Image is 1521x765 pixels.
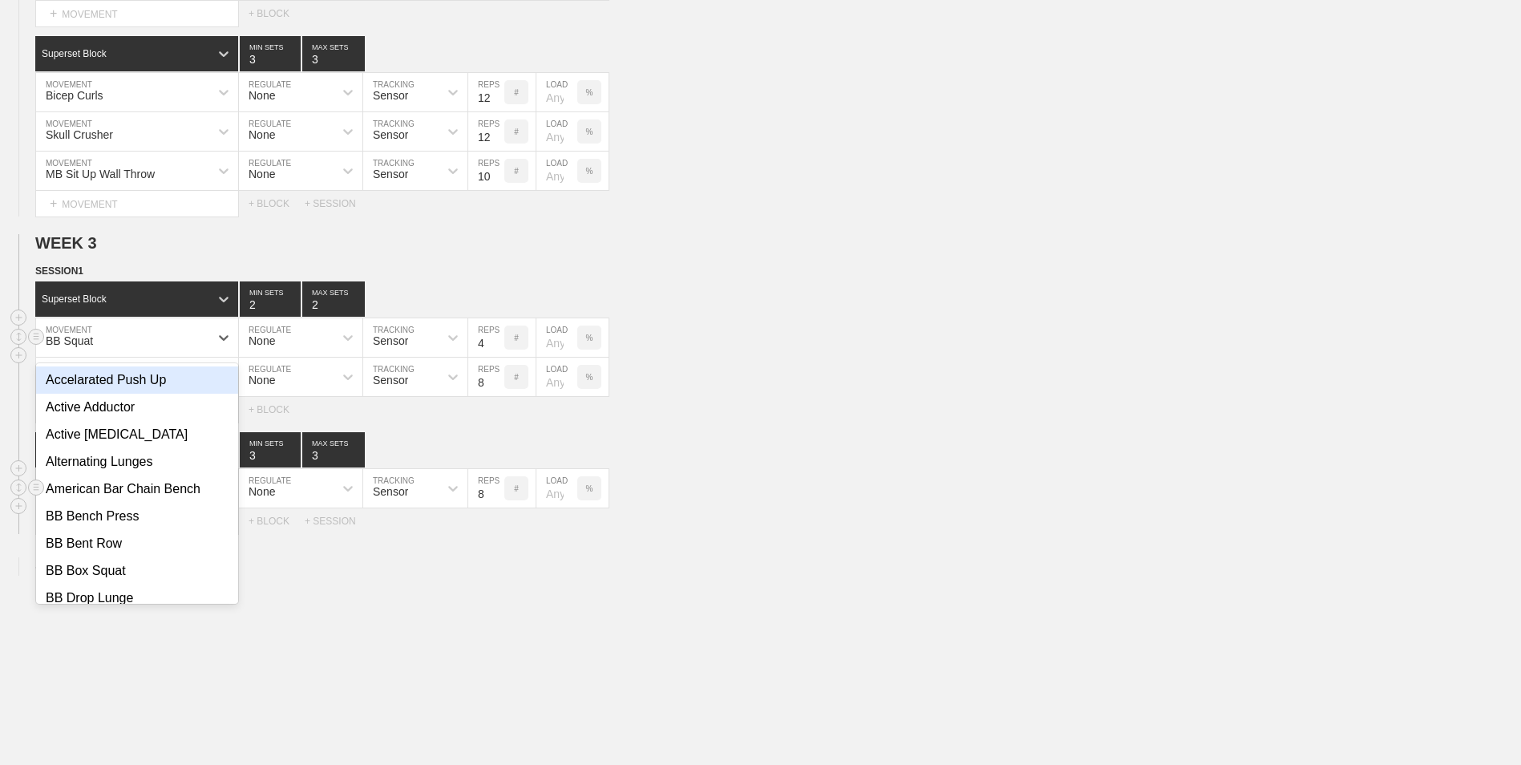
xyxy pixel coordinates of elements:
div: + BLOCK [249,404,305,415]
span: + [35,561,42,574]
div: BB Bench Press [36,503,238,530]
input: Any [536,358,577,396]
iframe: Chat Widget [1441,688,1521,765]
div: None [249,374,275,387]
div: BB Bent Row [36,530,238,557]
div: Skull Crusher [46,128,113,141]
div: + SESSION [305,198,369,209]
input: Any [536,73,577,111]
span: SESSION 1 [35,265,83,277]
div: None [249,89,275,102]
p: % [586,373,593,382]
p: # [514,88,519,97]
div: Bicep Curls [46,89,103,102]
input: Any [536,318,577,357]
div: Alternating Lunges [36,448,238,476]
div: Active [MEDICAL_DATA] [36,421,238,448]
div: None [249,168,275,180]
p: % [586,88,593,97]
div: Sensor [373,334,408,347]
div: MOVEMENT [35,397,239,423]
input: None [302,281,365,317]
div: + SESSION [305,516,369,527]
div: MOVEMENT [35,1,239,27]
p: # [514,484,519,493]
input: None [302,36,365,71]
div: Active Adductor [36,394,238,421]
p: # [514,127,519,136]
span: + [50,6,57,20]
div: MOVEMENT [35,191,239,217]
div: + BLOCK [249,516,305,527]
p: # [514,373,519,382]
p: % [586,484,593,493]
div: American Bar Chain Bench [36,476,238,503]
span: + [50,196,57,210]
div: + BLOCK [249,198,305,209]
p: % [586,167,593,176]
p: # [514,167,519,176]
input: None [302,432,365,467]
div: Sensor [373,168,408,180]
div: MB Sit Up Wall Throw [46,168,155,180]
div: None [249,334,275,347]
div: Sensor [373,89,408,102]
div: Sensor [373,128,408,141]
div: Superset Block [42,293,107,305]
span: WEEK 3 [35,234,97,252]
input: Any [536,469,577,508]
div: Sensor [373,485,408,498]
div: + BLOCK [249,8,305,19]
div: Sensor [373,374,408,387]
div: MOVEMENT [35,508,239,535]
div: Superset Block [42,48,107,59]
div: Accelarated Push Up [36,366,238,394]
input: Any [536,112,577,151]
p: % [586,127,593,136]
div: WEEK 4 [35,557,111,576]
input: Any [536,152,577,190]
p: % [586,334,593,342]
div: None [249,128,275,141]
p: # [514,334,519,342]
div: BB Squat [46,334,93,347]
div: BB Box Squat [36,557,238,585]
div: BB Drop Lunge [36,585,238,612]
div: None [249,485,275,498]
